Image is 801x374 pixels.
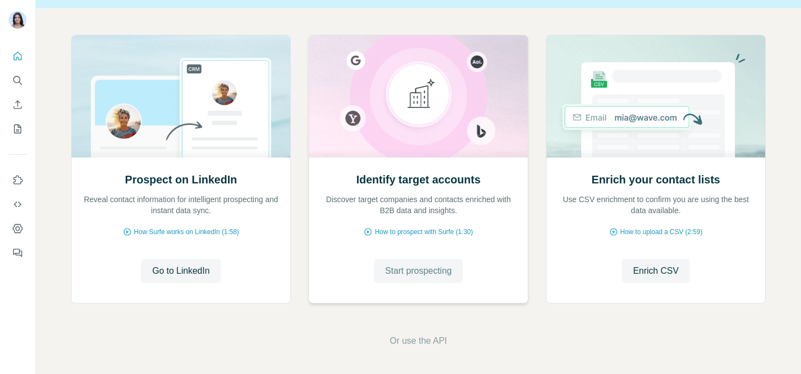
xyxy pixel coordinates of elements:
h2: Enrich your contact lists [592,172,720,187]
button: Enrich CSV [622,259,690,283]
p: Use CSV enrichment to confirm you are using the best data available. [558,194,754,216]
button: Start prospecting [374,259,463,283]
span: How to upload a CSV (2:59) [620,227,702,237]
button: Quick start [9,46,26,66]
button: Go to LinkedIn [141,259,220,283]
img: Prospect on LinkedIn [71,35,291,158]
button: Search [9,71,26,90]
img: Enrich your contact lists [546,35,766,158]
h2: Prospect on LinkedIn [125,172,237,187]
img: Identify target accounts [309,35,528,158]
span: Go to LinkedIn [152,264,209,278]
p: Discover target companies and contacts enriched with B2B data and insights. [320,194,517,216]
p: Reveal contact information for intelligent prospecting and instant data sync. [83,194,279,216]
button: Dashboard [9,219,26,239]
button: Use Surfe on LinkedIn [9,170,26,190]
button: Use Surfe API [9,194,26,214]
h2: Identify target accounts [356,172,481,187]
button: Or use the API [389,334,447,348]
span: How to prospect with Surfe (1:30) [375,227,473,237]
button: Feedback [9,243,26,263]
button: My lists [9,119,26,139]
span: How Surfe works on LinkedIn (1:58) [134,227,239,237]
img: Avatar [9,11,26,29]
span: Start prospecting [385,264,452,278]
span: Enrich CSV [633,264,679,278]
button: Enrich CSV [9,95,26,115]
